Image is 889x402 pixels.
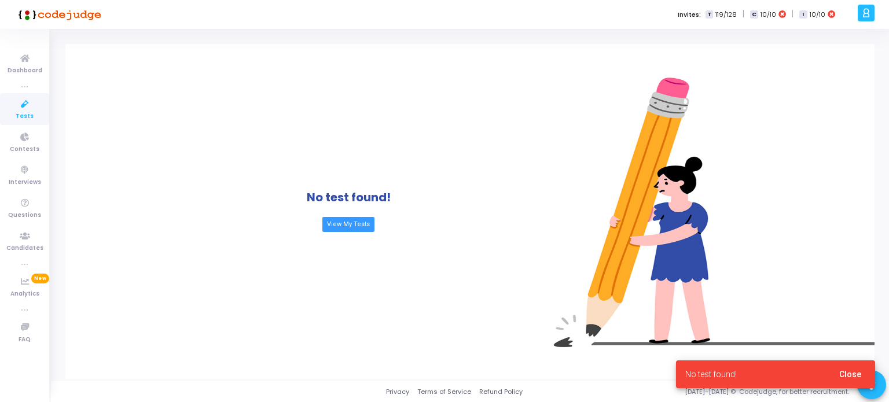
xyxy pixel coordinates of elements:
[715,10,737,20] span: 119/128
[8,66,42,76] span: Dashboard
[9,178,41,187] span: Interviews
[14,3,101,26] img: logo
[16,112,34,121] span: Tests
[810,10,825,20] span: 10/10
[6,244,43,253] span: Candidates
[19,335,31,345] span: FAQ
[31,274,49,283] span: New
[10,289,39,299] span: Analytics
[678,10,701,20] label: Invites:
[743,8,744,20] span: |
[307,190,391,204] h1: No test found!
[685,368,737,380] span: No test found!
[839,370,861,379] span: Close
[830,364,870,385] button: Close
[799,10,807,19] span: I
[750,10,758,19] span: C
[479,387,523,397] a: Refund Policy
[792,8,794,20] span: |
[386,387,409,397] a: Privacy
[706,10,713,19] span: T
[8,211,41,220] span: Questions
[417,387,471,397] a: Terms of Service
[322,217,374,232] a: View My Tests
[761,10,776,20] span: 10/10
[10,145,39,154] span: Contests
